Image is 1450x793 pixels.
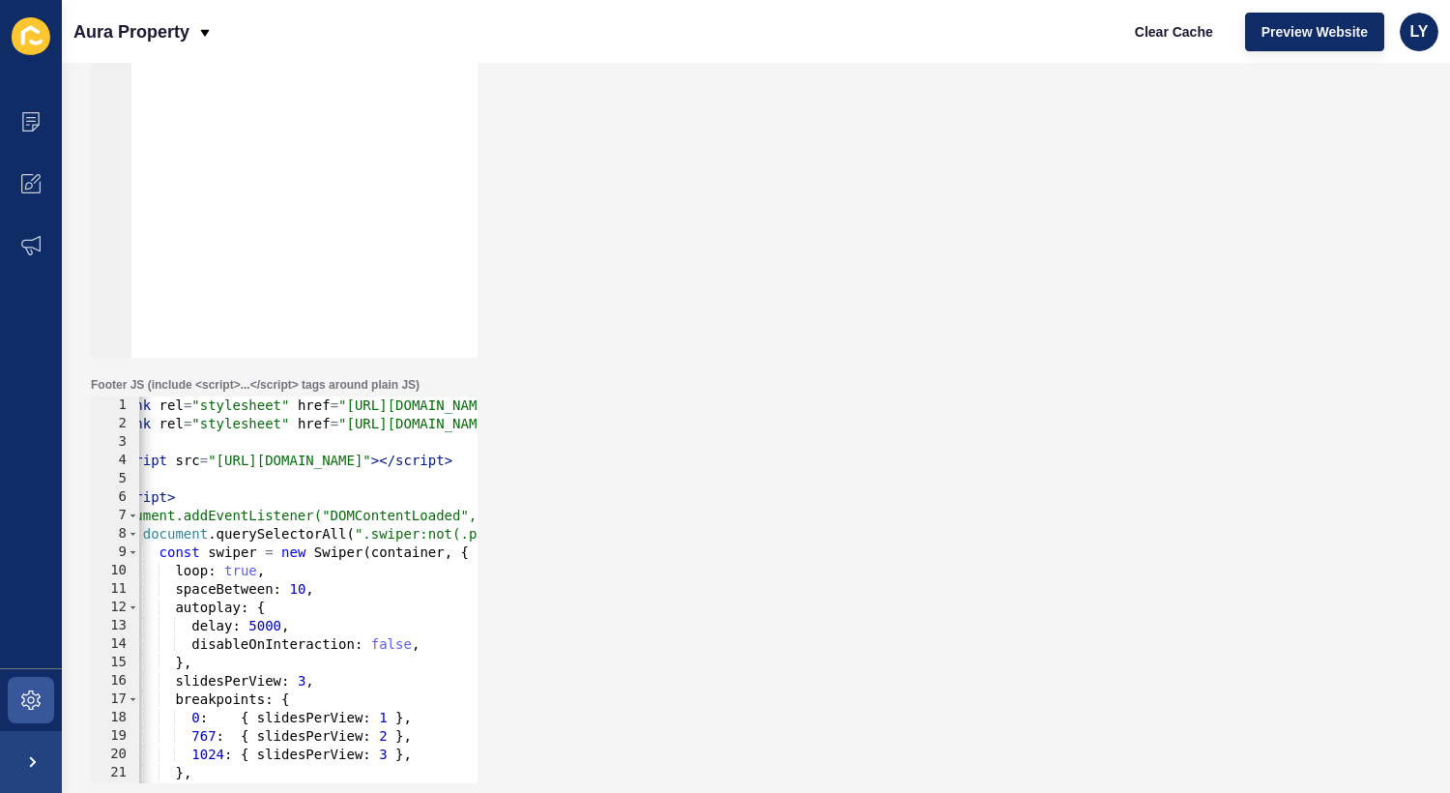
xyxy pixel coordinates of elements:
[91,543,139,562] div: 9
[91,562,139,580] div: 10
[91,709,139,727] div: 18
[91,415,139,433] div: 2
[1118,13,1230,51] button: Clear Cache
[91,580,139,599] div: 11
[1245,13,1384,51] button: Preview Website
[91,396,139,415] div: 1
[91,727,139,746] div: 19
[91,507,139,525] div: 7
[91,470,139,488] div: 5
[91,617,139,635] div: 13
[91,599,139,617] div: 12
[1261,22,1368,42] span: Preview Website
[91,764,139,782] div: 21
[91,635,139,654] div: 14
[91,525,139,543] div: 8
[1135,22,1213,42] span: Clear Cache
[91,377,420,393] label: Footer JS (include <script>...</script> tags around plain JS)
[91,746,139,764] div: 20
[91,433,139,452] div: 3
[91,452,139,470] div: 4
[91,654,139,672] div: 15
[91,690,139,709] div: 17
[91,672,139,690] div: 16
[91,488,139,507] div: 6
[1410,22,1429,42] span: LY
[73,8,189,56] p: Aura Property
